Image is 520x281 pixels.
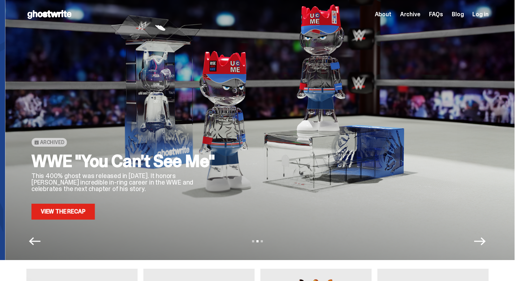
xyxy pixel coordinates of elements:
p: This 400% ghost was released in [DATE]. It honors [PERSON_NAME] incredible in-ring career in the ... [31,173,219,192]
a: Log in [472,12,488,17]
h2: WWE "You Can't See Me" [31,152,219,170]
a: FAQs [429,12,443,17]
button: Previous [29,235,40,247]
a: Blog [452,12,464,17]
button: View slide 2 [256,240,259,242]
button: View slide 3 [261,240,263,242]
button: Next [474,235,486,247]
button: View slide 1 [252,240,254,242]
a: About [375,12,391,17]
a: View the Recap [31,204,95,220]
a: Archive [400,12,420,17]
span: Archived [40,139,64,145]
